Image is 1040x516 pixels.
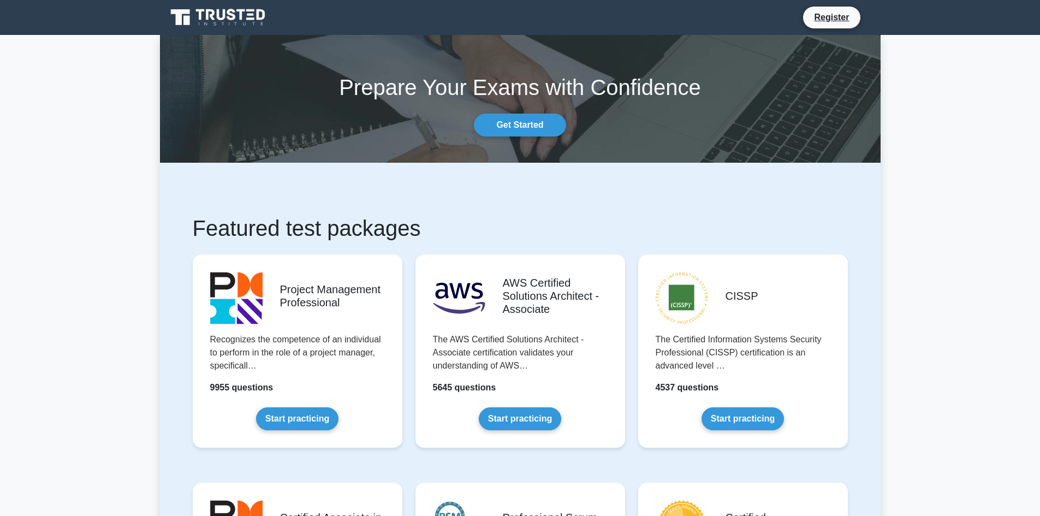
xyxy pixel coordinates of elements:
[807,10,855,24] a: Register
[256,407,338,430] a: Start practicing
[479,407,561,430] a: Start practicing
[702,407,784,430] a: Start practicing
[160,74,881,100] h1: Prepare Your Exams with Confidence
[474,114,566,137] a: Get Started
[193,215,848,241] h1: Featured test packages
